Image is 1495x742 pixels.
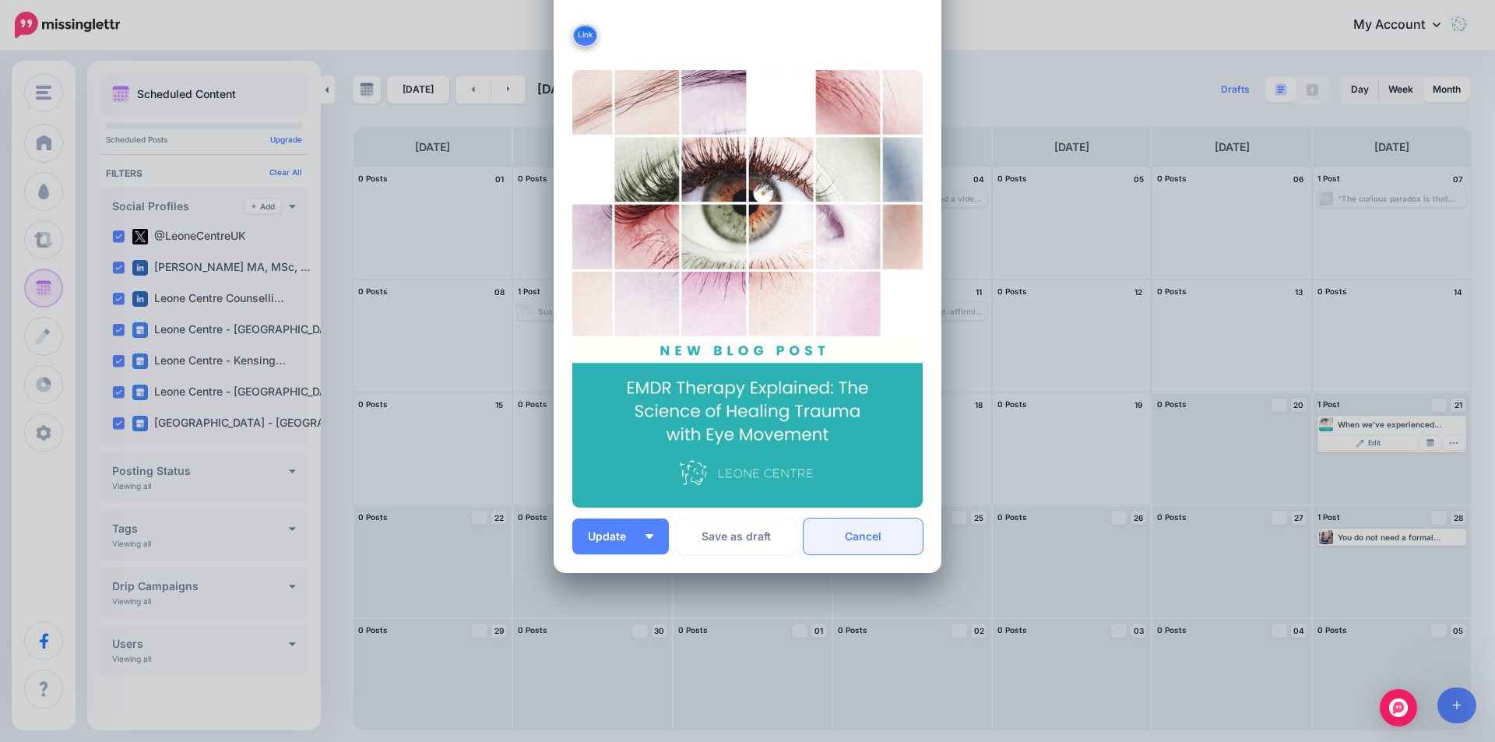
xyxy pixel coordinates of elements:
[572,70,923,508] img: NRAK0VBWMZHMOVXCFO41YAA9IPVZI8ZF.png
[572,23,598,47] button: Link
[588,531,638,542] span: Update
[1380,689,1417,726] div: Open Intercom Messenger
[645,534,653,539] img: arrow-down-white.png
[804,519,923,554] a: Cancel
[572,519,669,554] button: Update
[677,519,796,554] button: Save as draft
